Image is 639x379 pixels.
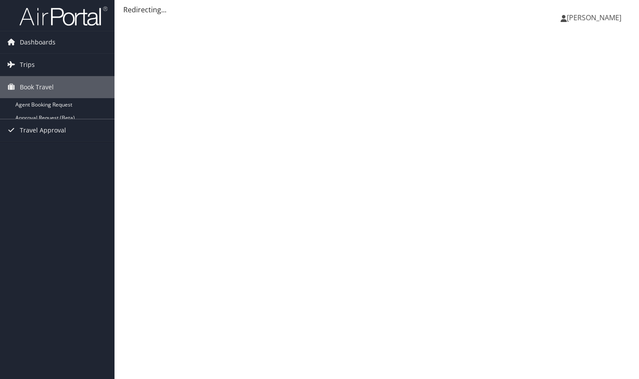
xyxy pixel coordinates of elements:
a: [PERSON_NAME] [561,4,630,31]
span: Book Travel [20,76,54,98]
span: [PERSON_NAME] [567,13,621,22]
span: Dashboards [20,31,55,53]
div: Redirecting... [123,4,630,15]
img: airportal-logo.png [19,6,107,26]
span: Trips [20,54,35,76]
span: Travel Approval [20,119,66,141]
